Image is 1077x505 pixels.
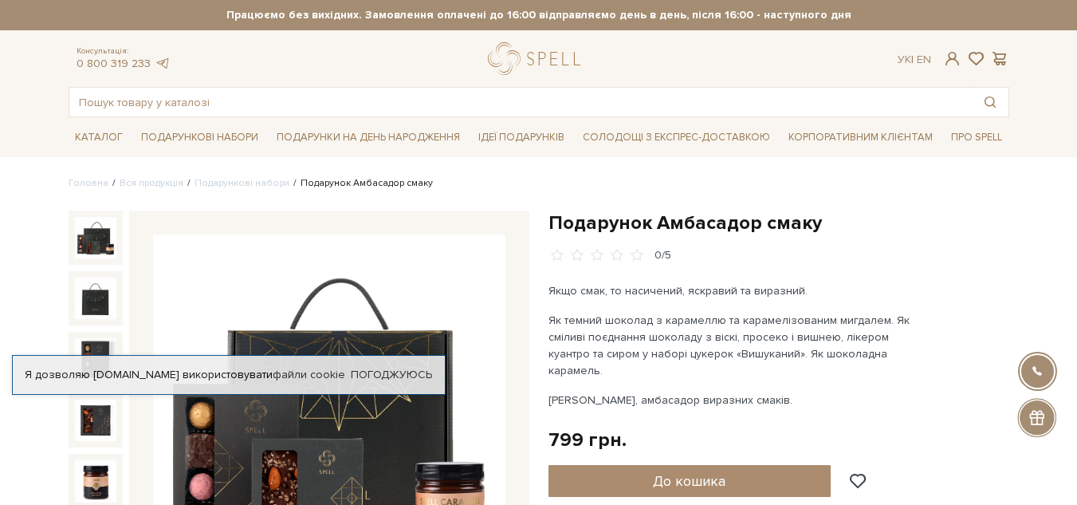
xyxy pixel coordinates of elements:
img: Подарунок Амбасадор смаку [75,338,116,380]
p: [PERSON_NAME], амбасадор виразних смаків. [548,392,922,408]
button: Пошук товару у каталозі [972,88,1008,116]
a: Солодощі з експрес-доставкою [576,124,776,151]
h1: Подарунок Амбасадор смаку [548,211,1009,235]
img: Подарунок Амбасадор смаку [75,217,116,258]
a: Погоджуюсь [351,368,432,382]
img: Подарунок Амбасадор смаку [75,460,116,502]
button: До кошика [548,465,831,497]
a: logo [488,42,588,75]
a: telegram [155,57,171,70]
div: 799 грн. [548,428,627,452]
a: Головна [69,177,108,189]
strong: Працюємо без вихідних. Замовлення оплачені до 16:00 відправляємо день в день, після 16:00 - насту... [69,8,1009,22]
img: Подарунок Амбасадор смаку [75,400,116,441]
p: Як темний шоколад з карамеллю та карамелізованим мигдалем. Як сміливі поєднання шоколаду з віскі,... [548,312,922,379]
div: 0/5 [654,248,671,263]
a: Вся продукція [120,177,183,189]
a: Корпоративним клієнтам [782,125,939,150]
a: файли cookie [273,368,345,381]
a: Подарункові набори [195,177,289,189]
a: Про Spell [945,125,1008,150]
a: Каталог [69,125,129,150]
a: En [917,53,931,66]
div: Я дозволяю [DOMAIN_NAME] використовувати [13,368,445,382]
a: Ідеї подарунків [472,125,571,150]
a: Подарунки на День народження [270,125,466,150]
img: Подарунок Амбасадор смаку [75,278,116,319]
li: Подарунок Амбасадор смаку [289,176,433,191]
a: 0 800 319 233 [77,57,151,70]
p: Якщо смак, то насичений, яскравий та виразний. [548,282,922,299]
input: Пошук товару у каталозі [69,88,972,116]
a: Подарункові набори [135,125,265,150]
span: Консультація: [77,46,171,57]
span: | [911,53,914,66]
span: До кошика [653,472,725,490]
div: Ук [898,53,931,67]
